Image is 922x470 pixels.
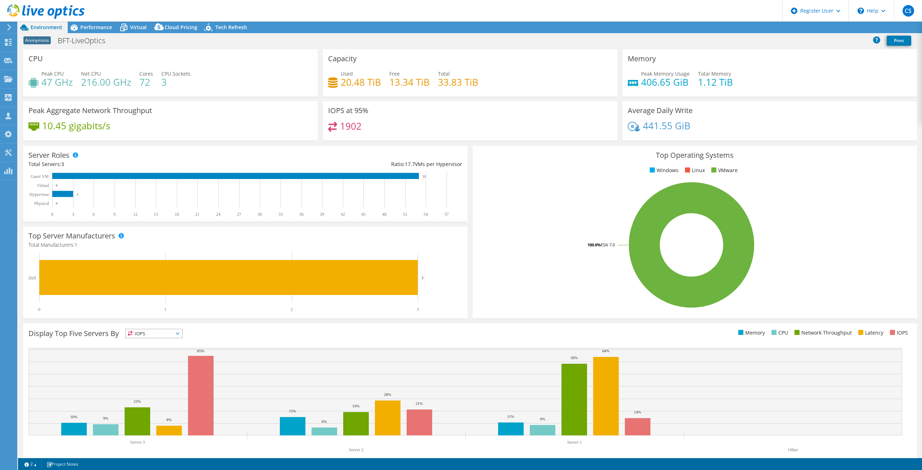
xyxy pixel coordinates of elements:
li: VMware [710,166,738,174]
span: Peak Memory Usage [641,70,690,77]
text: 0 [56,184,58,187]
li: Memory [737,329,765,337]
text: 30 [258,212,262,217]
text: Other [788,447,798,452]
text: Virtual [37,183,49,188]
text: 27 [237,212,241,217]
div: Total Servers: [28,160,245,168]
text: 0 [56,202,58,205]
h4: 20.48 TiB [341,78,381,86]
span: Tech Refresh [215,24,247,31]
li: IOPS [888,329,908,337]
span: Environment [31,24,62,31]
div: Ratio: VMs per Hypervisor [245,160,462,168]
span: Total Memory [698,70,731,77]
text: 39 [320,212,324,217]
text: 65% [197,349,204,353]
tspan: ESXi 7.0 [601,242,615,247]
text: 14% [634,410,641,414]
text: 6% [322,419,327,424]
text: 10% [70,415,77,419]
span: Virtual [130,24,147,31]
li: Network Throughput [793,329,852,337]
text: Server 3 [130,440,145,445]
h3: IOPS at 95% [328,107,368,115]
text: 53 [422,175,426,178]
a: Project Notes [41,460,84,469]
li: CPU [770,329,788,337]
text: 9% [540,417,545,421]
h4: 406.65 GiB [641,78,690,86]
span: Cores [139,70,153,77]
li: Windows [648,166,679,174]
text: 11% [507,414,514,418]
span: Anonymous [23,36,51,44]
text: Guest VM [31,174,49,179]
h4: 72 [139,78,153,86]
text: 15 [154,212,158,217]
h4: Total Manufacturers: [28,241,462,249]
text: 51 [403,212,407,217]
text: 9 [113,212,116,217]
svg: \n [858,8,864,14]
span: 1 [75,241,77,248]
text: Hypervisor [30,192,49,197]
text: 36 [299,212,304,217]
h3: Server Roles [28,151,70,159]
text: 57 [444,212,449,217]
span: IOPS [126,329,182,338]
text: 24 [216,212,220,217]
text: 3 [72,212,74,217]
text: 3 [77,193,79,196]
h4: 10.45 gigabits/s [42,122,110,130]
text: 42 [341,212,345,217]
span: Peak CPU [41,70,64,77]
text: 12 [133,212,138,217]
span: Free [389,70,400,77]
text: 9% [103,416,108,420]
span: Net CPU [81,70,101,77]
h3: Memory [628,55,656,63]
h4: 1902 [340,122,362,130]
text: 64% [602,349,609,353]
h3: CPU [28,55,43,63]
span: Total [438,70,450,77]
li: Linux [683,166,705,174]
span: Used [341,70,353,77]
text: Server 2 [349,447,363,452]
text: 0 [38,307,40,312]
a: 2 [19,460,42,469]
h3: Top Server Manufacturers [28,232,115,240]
span: CPU Sockets [161,70,191,77]
span: 17.7 [405,161,415,167]
text: 33 [278,212,283,217]
text: 54 [424,212,428,217]
tspan: 100.0% [587,242,601,247]
text: 21% [416,401,423,406]
text: Dell [28,276,36,281]
h4: 216.00 GHz [81,78,131,86]
h3: Peak Aggregate Network Throughput [28,107,152,115]
text: 28% [384,392,391,397]
h3: Capacity [328,55,357,63]
text: 3 [417,307,419,312]
span: 3 [61,161,64,167]
text: 8% [166,417,172,422]
text: 19% [352,404,359,408]
text: 23% [134,399,141,403]
text: 0 [51,212,53,217]
text: 45 [361,212,366,217]
text: Server 1 [567,440,582,445]
text: 15% [289,409,296,413]
text: 1 [164,307,166,312]
text: 18 [175,212,179,217]
a: Print [887,36,911,46]
li: Latency [856,329,883,337]
h3: Top Operating Systems [478,151,912,159]
text: 58% [570,355,578,360]
h4: 1.12 TiB [698,78,733,86]
h4: 47 GHz [41,78,73,86]
text: 48 [382,212,386,217]
text: Physical [34,201,49,206]
text: 2 [291,307,293,312]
